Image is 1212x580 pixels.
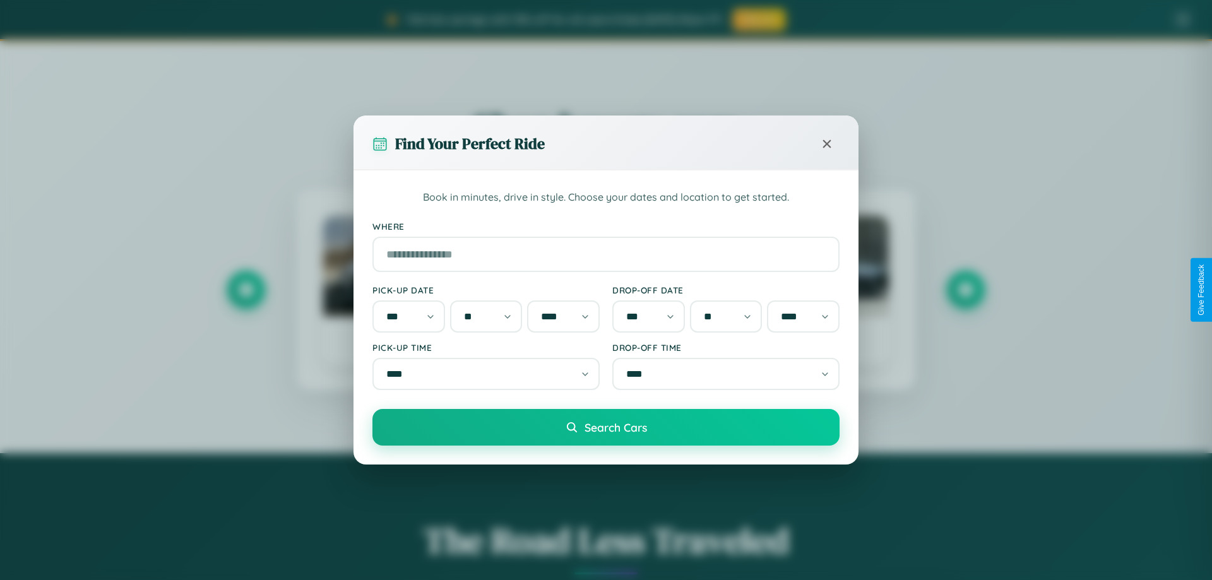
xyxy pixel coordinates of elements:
[372,285,600,295] label: Pick-up Date
[395,133,545,154] h3: Find Your Perfect Ride
[612,342,840,353] label: Drop-off Time
[372,189,840,206] p: Book in minutes, drive in style. Choose your dates and location to get started.
[372,342,600,353] label: Pick-up Time
[372,221,840,232] label: Where
[585,420,647,434] span: Search Cars
[612,285,840,295] label: Drop-off Date
[372,409,840,446] button: Search Cars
